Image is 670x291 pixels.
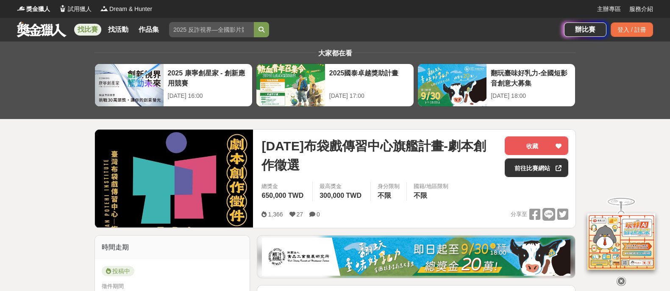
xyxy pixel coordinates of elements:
img: 1c81a89c-c1b3-4fd6-9c6e-7d29d79abef5.jpg [262,238,570,276]
div: 2025 康寧創星家 - 創新應用競賽 [168,68,248,87]
span: 650,000 TWD [261,192,303,199]
input: 2025 反詐視界—全國影片競賽 [169,22,254,37]
a: 主辦專區 [597,5,621,14]
span: 27 [297,211,303,218]
button: 收藏 [505,136,568,155]
div: [DATE] 17:00 [329,91,409,100]
span: Dream & Hunter [109,5,152,14]
img: d2146d9a-e6f6-4337-9592-8cefde37ba6b.png [587,211,655,268]
span: 大家都在看 [316,50,354,57]
a: 前往比賽網站 [505,158,568,177]
div: 登入 / 註冊 [611,22,653,37]
a: 找比賽 [74,24,101,36]
span: 不限 [414,192,427,199]
img: Logo [58,4,67,13]
span: 獎金獵人 [26,5,50,14]
a: 2025國泰卓越獎助計畫[DATE] 17:00 [256,64,414,107]
span: 徵件期間 [102,283,124,289]
span: 1,366 [268,211,283,218]
span: 最高獎金 [320,182,364,191]
a: Logo試用獵人 [58,5,92,14]
a: 2025 康寧創星家 - 創新應用競賽[DATE] 16:00 [95,64,253,107]
div: 時間走期 [95,236,250,259]
span: 不限 [378,192,391,199]
a: 作品集 [135,24,162,36]
img: Logo [17,4,25,13]
a: 找活動 [105,24,132,36]
div: [DATE] 16:00 [168,91,248,100]
div: 國籍/地區限制 [414,182,448,191]
a: 翻玩臺味好乳力-全國短影音創意大募集[DATE] 18:00 [417,64,575,107]
span: 投稿中 [102,266,134,276]
div: 翻玩臺味好乳力-全國短影音創意大募集 [491,68,571,87]
span: 0 [317,211,320,218]
img: Logo [100,4,108,13]
span: [DATE]布袋戲傳習中心旗艦計畫-劇本創作徵選 [261,136,498,175]
a: LogoDream & Hunter [100,5,152,14]
span: 試用獵人 [68,5,92,14]
img: Cover Image [95,130,253,227]
div: 身分限制 [378,182,400,191]
span: 分享至 [511,208,527,221]
span: 總獎金 [261,182,306,191]
a: 服務介紹 [629,5,653,14]
div: [DATE] 18:00 [491,91,571,100]
div: 2025國泰卓越獎助計畫 [329,68,409,87]
a: Logo獎金獵人 [17,5,50,14]
a: 辦比賽 [564,22,606,37]
span: 300,000 TWD [320,192,361,199]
